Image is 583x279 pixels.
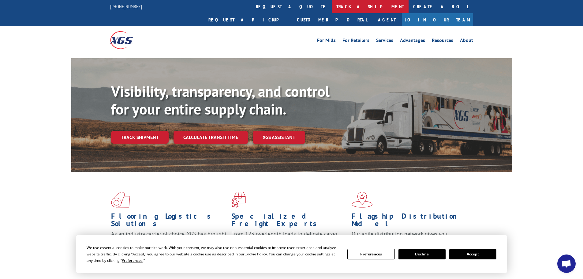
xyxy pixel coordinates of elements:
[557,254,576,273] div: Open chat
[110,3,142,9] a: [PHONE_NUMBER]
[402,13,473,26] a: Join Our Team
[342,38,369,45] a: For Retailers
[122,258,143,263] span: Preferences
[76,235,507,273] div: Cookie Consent Prompt
[245,251,267,257] span: Cookie Policy
[400,38,425,45] a: Advantages
[352,192,373,208] img: xgs-icon-flagship-distribution-model-red
[432,38,453,45] a: Resources
[376,38,393,45] a: Services
[317,38,336,45] a: For Mills
[111,230,226,252] span: As an industry carrier of choice, XGS has brought innovation and dedication to flooring logistics...
[253,131,305,144] a: XGS ASSISTANT
[111,192,130,208] img: xgs-icon-total-supply-chain-intelligence-red
[231,192,246,208] img: xgs-icon-focused-on-flooring-red
[174,131,248,144] a: Calculate transit time
[292,13,372,26] a: Customer Portal
[231,230,347,258] p: From 123 overlength loads to delicate cargo, our experienced staff knows the best way to move you...
[87,244,340,264] div: We use essential cookies to make our site work. With your consent, we may also use non-essential ...
[449,249,496,259] button: Accept
[111,82,330,119] b: Visibility, transparency, and control for your entire supply chain.
[347,249,394,259] button: Preferences
[398,249,446,259] button: Decline
[231,213,347,230] h1: Specialized Freight Experts
[111,131,169,144] a: Track shipment
[372,13,402,26] a: Agent
[460,38,473,45] a: About
[111,213,227,230] h1: Flooring Logistics Solutions
[204,13,292,26] a: Request a pickup
[352,213,467,230] h1: Flagship Distribution Model
[352,230,464,245] span: Our agile distribution network gives you nationwide inventory management on demand.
